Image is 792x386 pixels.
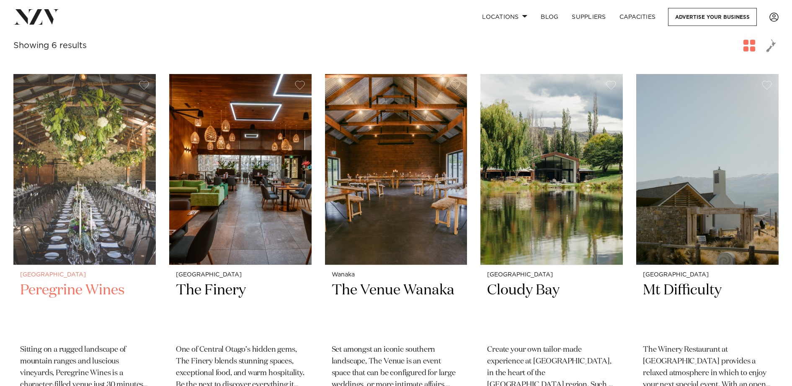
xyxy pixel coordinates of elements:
[332,272,461,278] small: Wanaka
[169,74,312,265] img: Restaurant in Central Otago
[20,272,149,278] small: [GEOGRAPHIC_DATA]
[13,39,87,52] div: Showing 6 results
[20,281,149,337] h2: Peregrine Wines
[475,8,534,26] a: Locations
[643,272,772,278] small: [GEOGRAPHIC_DATA]
[13,9,59,24] img: nzv-logo.png
[565,8,612,26] a: SUPPLIERS
[487,272,616,278] small: [GEOGRAPHIC_DATA]
[176,272,305,278] small: [GEOGRAPHIC_DATA]
[613,8,663,26] a: Capacities
[176,281,305,337] h2: The Finery
[534,8,565,26] a: BLOG
[643,281,772,337] h2: Mt Difficulty
[668,8,757,26] a: Advertise your business
[487,281,616,337] h2: Cloudy Bay
[332,281,461,337] h2: The Venue Wanaka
